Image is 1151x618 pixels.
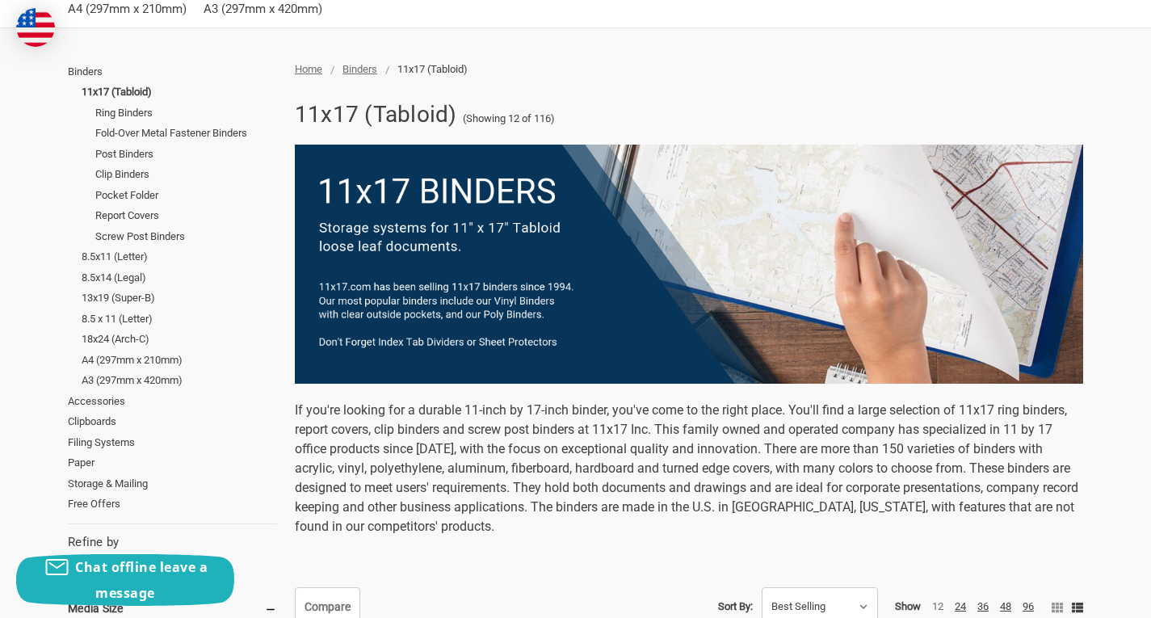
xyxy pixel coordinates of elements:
[1023,600,1034,612] a: 96
[295,63,322,75] a: Home
[95,226,277,247] a: Screw Post Binders
[895,600,921,612] span: Show
[68,473,277,494] a: Storage & Mailing
[82,288,277,309] a: 13x19 (Super-B)
[977,600,989,612] a: 36
[68,452,277,473] a: Paper
[82,350,277,371] a: A4 (297mm x 210mm)
[342,63,377,75] a: Binders
[68,599,277,618] h5: Media Size
[68,432,277,453] a: Filing Systems
[955,600,966,612] a: 24
[95,185,277,206] a: Pocket Folder
[295,402,1078,534] span: If you're looking for a durable 11-inch by 17-inch binder, you've come to the right place. You'll...
[68,533,277,577] div: No filters applied
[82,267,277,288] a: 8.5x14 (Legal)
[68,391,277,412] a: Accessories
[463,111,555,127] span: (Showing 12 of 116)
[1000,600,1011,612] a: 48
[68,61,277,82] a: Binders
[82,370,277,391] a: A3 (297mm x 420mm)
[82,309,277,330] a: 8.5 x 11 (Letter)
[16,8,55,47] img: duty and tax information for United States
[95,103,277,124] a: Ring Binders
[68,411,277,432] a: Clipboards
[95,205,277,226] a: Report Covers
[82,329,277,350] a: 18x24 (Arch-C)
[75,558,208,602] span: Chat offline leave a message
[295,145,1083,384] img: binders-1-.png
[95,144,277,165] a: Post Binders
[95,164,277,185] a: Clip Binders
[68,494,277,515] a: Free Offers
[295,94,457,136] h1: 11x17 (Tabloid)
[95,123,277,144] a: Fold-Over Metal Fastener Binders
[16,554,234,606] button: Chat offline leave a message
[82,82,277,103] a: 11x17 (Tabloid)
[932,600,943,612] a: 12
[68,533,277,552] h5: Refine by
[397,63,468,75] span: 11x17 (Tabloid)
[82,246,277,267] a: 8.5x11 (Letter)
